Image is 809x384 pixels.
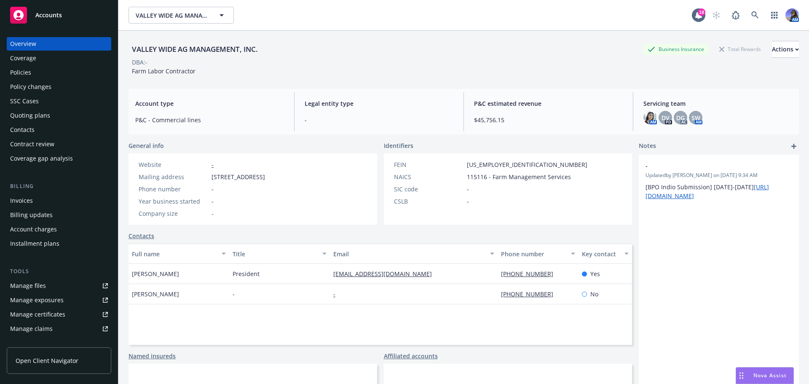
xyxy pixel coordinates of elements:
[474,115,623,124] span: $45,756.15
[7,223,111,236] a: Account charges
[7,208,111,222] a: Billing updates
[691,113,700,122] span: SW
[129,231,154,240] a: Contacts
[16,356,78,365] span: Open Client Navigator
[135,99,284,108] span: Account type
[212,172,265,181] span: [STREET_ADDRESS]
[10,66,31,79] div: Policies
[590,290,598,298] span: No
[643,111,657,124] img: photo
[135,115,284,124] span: P&C - Commercial lines
[7,336,111,350] a: Manage BORs
[10,152,73,165] div: Coverage gap analysis
[7,182,111,191] div: Billing
[136,11,209,20] span: VALLEY WIDE AG MANAGEMENT, INC.
[132,250,217,258] div: Full name
[10,279,46,293] div: Manage files
[10,208,53,222] div: Billing updates
[590,269,600,278] span: Yes
[772,41,799,58] button: Actions
[7,37,111,51] a: Overview
[467,185,469,193] span: -
[333,250,485,258] div: Email
[7,152,111,165] a: Coverage gap analysis
[132,290,179,298] span: [PERSON_NAME]
[132,269,179,278] span: [PERSON_NAME]
[333,290,342,298] a: -
[467,172,571,181] span: 115116 - Farm Management Services
[7,308,111,321] a: Manage certificates
[10,308,65,321] div: Manage certificates
[639,141,656,151] span: Notes
[7,237,111,250] a: Installment plans
[7,51,111,65] a: Coverage
[753,372,787,379] span: Nova Assist
[212,209,214,218] span: -
[7,3,111,27] a: Accounts
[233,250,317,258] div: Title
[384,141,413,150] span: Identifiers
[643,99,792,108] span: Servicing team
[501,270,560,278] a: [PHONE_NUMBER]
[7,137,111,151] a: Contract review
[501,290,560,298] a: [PHONE_NUMBER]
[789,141,799,151] a: add
[229,244,330,264] button: Title
[10,223,57,236] div: Account charges
[646,172,792,179] span: Updated by [PERSON_NAME] on [DATE] 9:34 AM
[10,123,35,137] div: Contacts
[139,160,208,169] div: Website
[10,293,64,307] div: Manage exposures
[10,194,33,207] div: Invoices
[10,322,53,336] div: Manage claims
[747,7,763,24] a: Search
[333,270,439,278] a: [EMAIL_ADDRESS][DOMAIN_NAME]
[785,8,799,22] img: photo
[579,244,632,264] button: Key contact
[305,115,453,124] span: -
[233,269,260,278] span: President
[7,109,111,122] a: Quoting plans
[129,44,261,55] div: VALLEY WIDE AG MANAGEMENT, INC.
[7,293,111,307] a: Manage exposures
[139,185,208,193] div: Phone number
[727,7,744,24] a: Report a Bug
[132,58,147,67] div: DBA: -
[10,137,54,151] div: Contract review
[498,244,578,264] button: Phone number
[394,160,463,169] div: FEIN
[139,172,208,181] div: Mailing address
[129,352,176,360] a: Named insureds
[129,7,234,24] button: VALLEY WIDE AG MANAGEMENT, INC.
[7,80,111,94] a: Policy changes
[212,197,214,206] span: -
[233,290,235,298] span: -
[129,141,164,150] span: General info
[7,66,111,79] a: Policies
[132,67,196,75] span: Farm Labor Contractor
[646,183,792,200] p: [BPO Indio Submission] [DATE]-[DATE]
[662,113,670,122] span: DV
[394,185,463,193] div: SIC code
[708,7,725,24] a: Start snowing
[474,99,623,108] span: P&C estimated revenue
[305,99,453,108] span: Legal entity type
[698,8,705,16] div: 18
[384,352,438,360] a: Affiliated accounts
[676,113,685,122] span: DG
[129,244,229,264] button: Full name
[7,279,111,293] a: Manage files
[212,161,214,169] a: -
[736,367,794,384] button: Nova Assist
[646,161,770,170] span: -
[212,185,214,193] span: -
[394,197,463,206] div: CSLB
[330,244,498,264] button: Email
[467,197,469,206] span: -
[139,209,208,218] div: Company size
[10,336,50,350] div: Manage BORs
[35,12,62,19] span: Accounts
[139,197,208,206] div: Year business started
[7,267,111,276] div: Tools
